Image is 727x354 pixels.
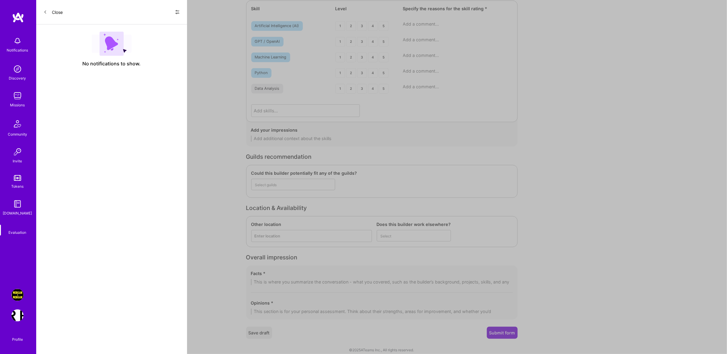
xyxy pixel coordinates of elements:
img: guide book [11,198,24,210]
a: Terr.ai: Building an Innovative Real Estate Platform [10,309,25,321]
img: Community [10,117,25,131]
a: Morgan & Morgan Case Value Prediction Tool [10,289,25,301]
img: logo [12,12,24,23]
div: Evaluation [9,229,27,236]
div: Invite [13,158,22,164]
span: No notifications to show. [83,61,141,67]
img: Terr.ai: Building an Innovative Real Estate Platform [11,309,24,321]
img: Invite [11,146,24,158]
div: Missions [10,102,25,108]
a: Profile [10,330,25,342]
img: discovery [11,63,24,75]
div: Profile [12,336,23,342]
div: Notifications [7,47,28,53]
div: Tokens [11,183,24,190]
img: teamwork [11,90,24,102]
div: Community [8,131,27,137]
img: Morgan & Morgan Case Value Prediction Tool [11,289,24,301]
div: [DOMAIN_NAME] [3,210,32,216]
button: Close [43,7,63,17]
img: bell [11,35,24,47]
div: Discovery [9,75,26,81]
i: icon SelectionTeam [15,225,20,229]
img: tokens [14,175,21,181]
img: empty [92,32,132,56]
